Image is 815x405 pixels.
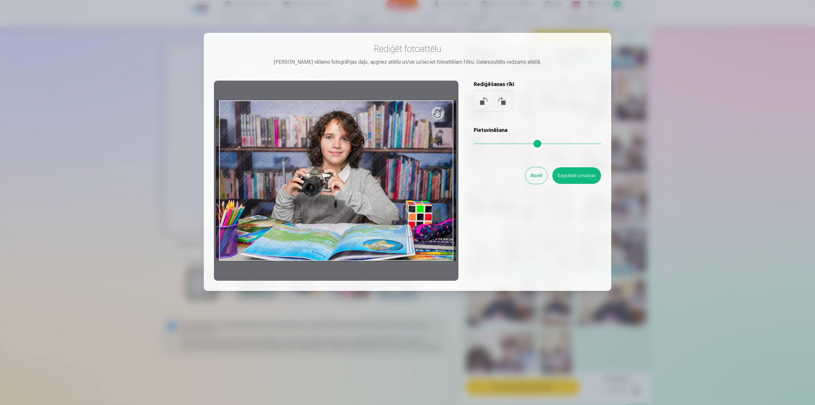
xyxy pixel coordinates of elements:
[474,81,601,88] h5: Rediģēšanas rīki
[214,58,601,66] div: [PERSON_NAME] vēlamo fotogrāfijas daļu, apgriez attēlu un/vai uzlieciet fotoattēlam filtru. Galar...
[552,167,601,184] button: Saglabāt izmaiņas
[214,43,601,54] h3: Rediģēt fotoattēlu
[525,167,547,184] button: Atcelt
[474,127,601,134] h5: Pietuvināšana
